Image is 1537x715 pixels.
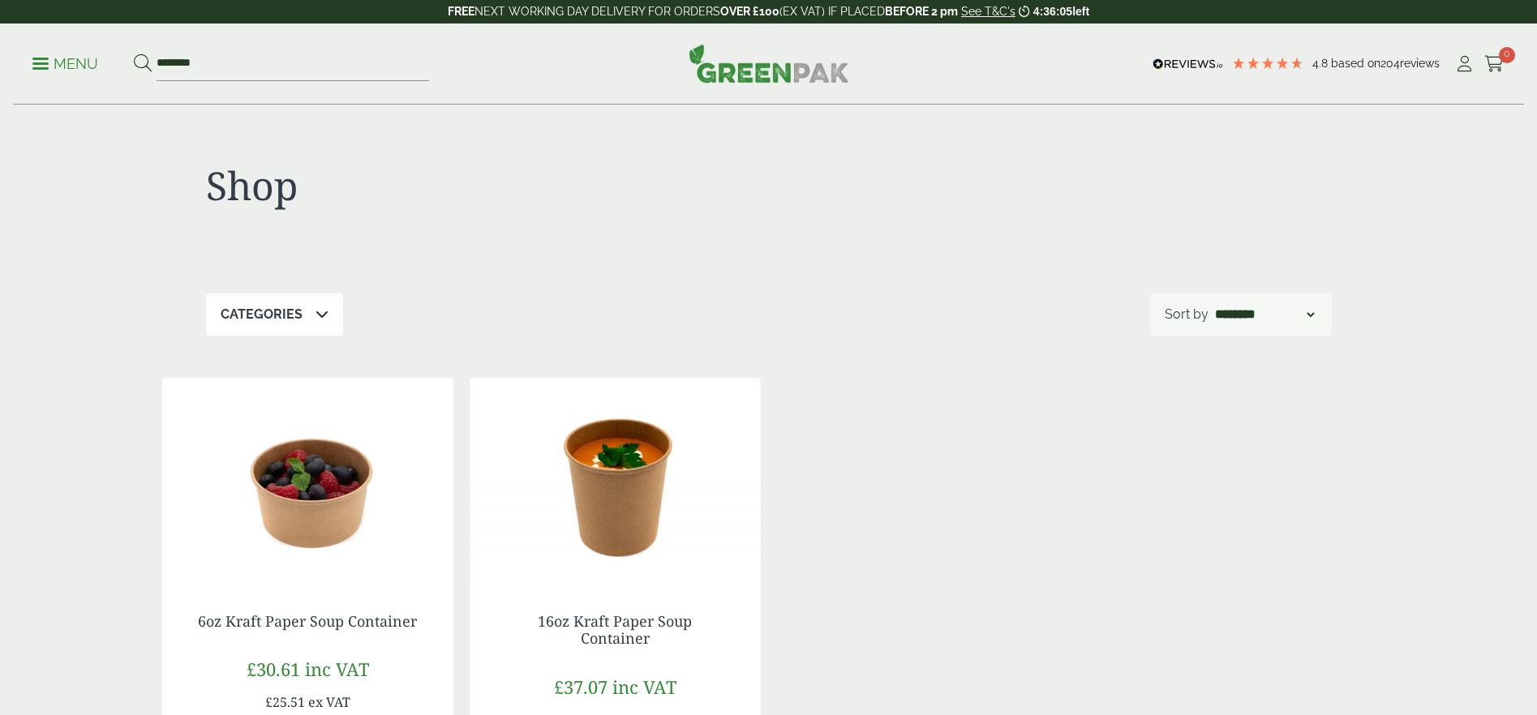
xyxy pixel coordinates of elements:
strong: OVER £100 [720,5,779,18]
img: REVIEWS.io [1153,58,1223,70]
span: 204 [1380,57,1400,70]
span: left [1072,5,1089,18]
span: £25.51 [265,693,305,711]
a: 0 [1484,52,1505,76]
h1: Shop [206,162,769,209]
i: Cart [1484,56,1505,72]
span: 4:36:05 [1033,5,1072,18]
a: Menu [32,54,98,71]
span: 0 [1499,47,1515,63]
a: 16oz Kraft Paper Soup Container [538,611,692,649]
select: Shop order [1212,305,1317,324]
span: Based on [1331,57,1380,70]
img: Kraft 16oz with Soup [470,378,761,580]
a: See T&C's [961,5,1015,18]
a: 6oz Kraft Paper Soup Container [198,611,417,631]
span: reviews [1400,57,1440,70]
span: inc VAT [305,657,369,681]
strong: FREE [448,5,474,18]
span: 4.8 [1312,57,1331,70]
span: £30.61 [247,657,300,681]
img: GreenPak Supplies [689,44,849,83]
img: Soup container [162,378,453,580]
p: Sort by [1165,305,1209,324]
span: £37.07 [554,674,608,699]
span: inc VAT [612,674,676,699]
strong: BEFORE 2 pm [885,5,958,18]
span: ex VAT [308,693,350,711]
p: Categories [221,305,303,324]
i: My Account [1454,56,1475,72]
p: Menu [32,54,98,74]
div: 4.79 Stars [1231,56,1304,71]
